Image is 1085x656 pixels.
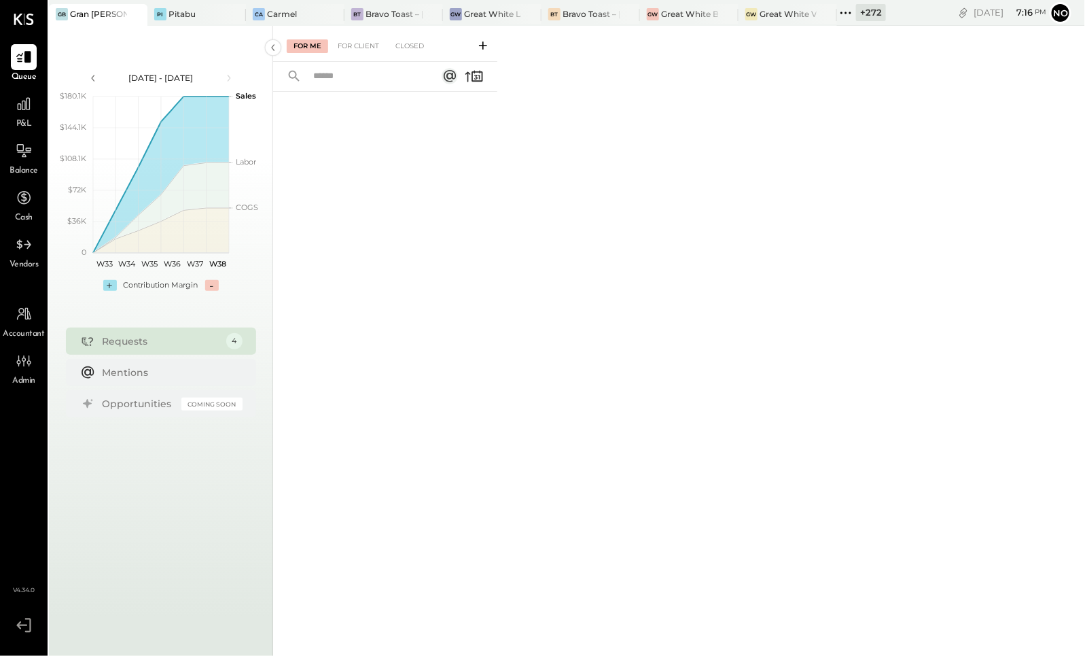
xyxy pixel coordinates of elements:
span: Accountant [3,328,45,341]
div: - [205,280,219,291]
a: Queue [1,44,47,84]
div: BT [548,8,561,20]
a: P&L [1,91,47,131]
div: + 272 [856,4,886,21]
div: Pi [154,8,166,20]
div: copy link [957,5,970,20]
span: Vendors [10,259,39,271]
div: Carmel [267,8,297,20]
text: W36 [164,259,181,269]
text: $108.1K [60,154,86,163]
div: For Me [287,39,328,53]
div: GW [745,8,758,20]
div: GB [56,8,68,20]
text: W38 [209,259,226,269]
div: Contribution Margin [124,280,198,291]
a: Cash [1,185,47,224]
div: GW [450,8,462,20]
a: Vendors [1,232,47,271]
div: Gran [PERSON_NAME] (New) [70,8,127,20]
text: Sales [236,91,256,101]
div: Closed [389,39,431,53]
text: $180.1K [60,91,86,101]
div: BT [351,8,363,20]
span: Queue [12,71,37,84]
span: P&L [16,118,32,131]
text: $72K [68,185,86,194]
div: For Client [331,39,386,53]
div: Bravo Toast – [GEOGRAPHIC_DATA] [366,8,423,20]
div: Great White Venice [760,8,817,20]
div: Coming Soon [181,398,243,411]
div: Ca [253,8,265,20]
text: W35 [141,259,158,269]
a: Admin [1,348,47,387]
div: Bravo Toast – [GEOGRAPHIC_DATA] [563,8,620,20]
a: Accountant [1,301,47,341]
span: Cash [15,212,33,224]
div: Pitabu [168,8,196,20]
div: 4 [226,333,243,349]
text: $144.1K [60,122,86,132]
div: + [103,280,117,291]
span: Balance [10,165,38,177]
div: [DATE] [974,6,1046,19]
text: 0 [82,247,86,257]
div: Great White Brentwood [661,8,718,20]
text: W33 [96,259,112,269]
text: W37 [187,259,203,269]
button: No [1050,2,1071,24]
div: [DATE] - [DATE] [103,72,219,84]
text: W34 [118,259,136,269]
div: Great White Larchmont [464,8,521,20]
text: COGS [236,203,258,212]
div: GW [647,8,659,20]
span: Admin [12,375,35,387]
div: Opportunities [103,397,175,411]
a: Balance [1,138,47,177]
div: Mentions [103,366,236,379]
text: Labor [236,157,256,167]
div: Requests [103,334,219,348]
text: $36K [67,216,86,226]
